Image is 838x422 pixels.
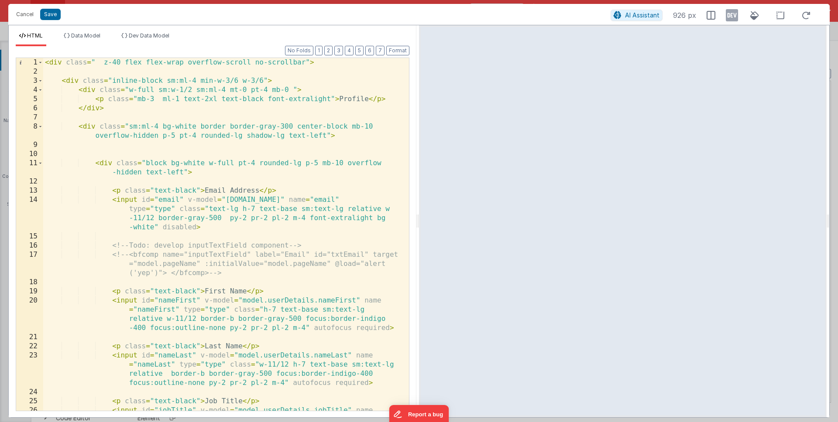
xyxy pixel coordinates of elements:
[16,278,43,287] div: 18
[355,46,364,55] button: 5
[16,241,43,250] div: 16
[16,140,43,150] div: 9
[16,177,43,186] div: 12
[625,11,659,19] span: AI Assistant
[16,333,43,342] div: 21
[16,195,43,232] div: 14
[386,46,409,55] button: Format
[315,46,323,55] button: 1
[16,250,43,278] div: 17
[324,46,333,55] button: 2
[16,150,43,159] div: 10
[334,46,343,55] button: 3
[16,113,43,122] div: 7
[40,9,61,20] button: Save
[16,85,43,95] div: 4
[16,397,43,406] div: 25
[365,46,374,55] button: 6
[71,32,100,39] span: Data Model
[376,46,385,55] button: 7
[16,159,43,177] div: 11
[16,104,43,113] div: 6
[16,296,43,333] div: 20
[12,8,38,20] button: Cancel
[16,76,43,85] div: 3
[16,342,43,351] div: 22
[16,67,43,76] div: 2
[16,122,43,140] div: 8
[611,10,663,21] button: AI Assistant
[345,46,354,55] button: 4
[16,388,43,397] div: 24
[673,10,696,20] span: 926 px
[16,186,43,195] div: 13
[16,232,43,241] div: 15
[16,287,43,296] div: 19
[129,32,169,39] span: Dev Data Model
[27,32,43,39] span: HTML
[16,351,43,388] div: 23
[16,95,43,104] div: 5
[285,46,313,55] button: No Folds
[16,58,43,67] div: 1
